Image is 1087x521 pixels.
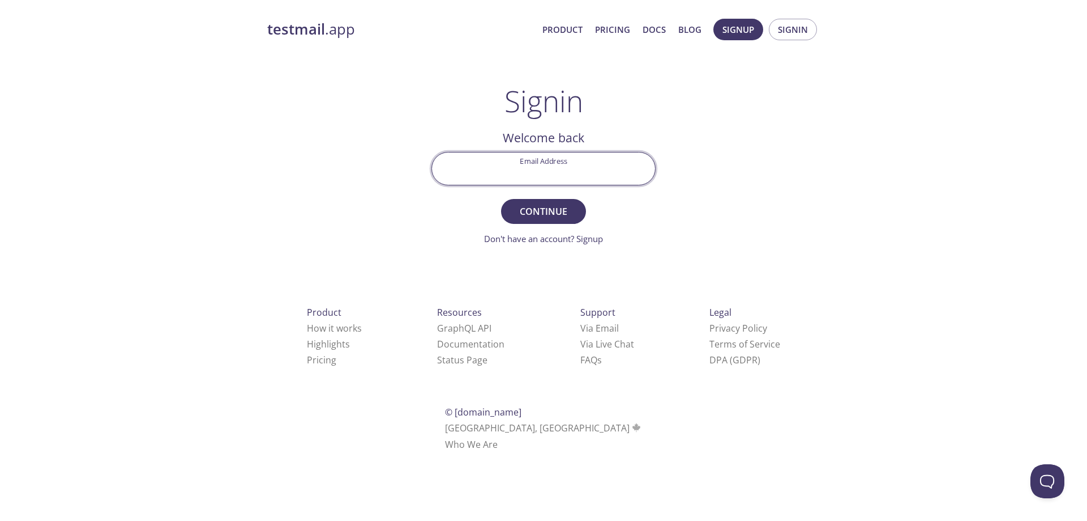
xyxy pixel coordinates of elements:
[709,354,760,366] a: DPA (GDPR)
[307,306,341,319] span: Product
[769,19,817,40] button: Signin
[722,22,754,37] span: Signup
[542,22,583,37] a: Product
[597,354,602,366] span: s
[267,20,533,39] a: testmail.app
[513,204,574,219] span: Continue
[709,306,731,319] span: Legal
[778,22,808,37] span: Signin
[484,233,603,244] a: Don't have an account? Signup
[437,338,504,350] a: Documentation
[437,354,487,366] a: Status Page
[580,338,634,350] a: Via Live Chat
[307,354,336,366] a: Pricing
[709,322,767,334] a: Privacy Policy
[307,322,362,334] a: How it works
[643,22,666,37] a: Docs
[431,128,656,147] h2: Welcome back
[437,322,491,334] a: GraphQL API
[709,338,780,350] a: Terms of Service
[1030,464,1064,498] iframe: Help Scout Beacon - Open
[307,338,350,350] a: Highlights
[580,322,619,334] a: Via Email
[504,84,583,118] h1: Signin
[445,438,498,451] a: Who We Are
[501,199,586,224] button: Continue
[678,22,701,37] a: Blog
[595,22,630,37] a: Pricing
[267,19,325,39] strong: testmail
[580,306,615,319] span: Support
[445,422,643,434] span: [GEOGRAPHIC_DATA], [GEOGRAPHIC_DATA]
[437,306,482,319] span: Resources
[580,354,602,366] a: FAQ
[445,406,521,418] span: © [DOMAIN_NAME]
[713,19,763,40] button: Signup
